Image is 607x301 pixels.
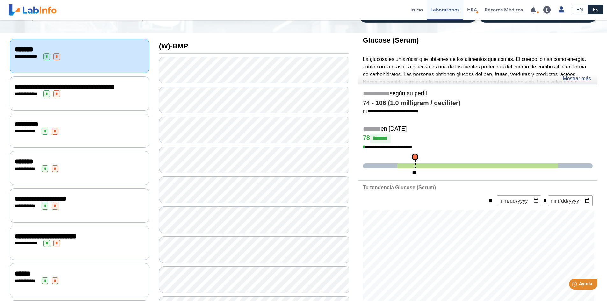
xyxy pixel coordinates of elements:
[548,195,593,206] input: mm/dd/yyyy
[497,195,541,206] input: mm/dd/yyyy
[363,90,593,97] h5: según su perfil
[363,55,593,101] p: La glucosa es un azúcar que obtienes de los alimentos que comes. El cuerpo lo usa como energía. J...
[588,5,603,14] a: ES
[572,5,588,14] a: EN
[159,42,188,50] b: (W)-BMP
[550,276,600,294] iframe: Help widget launcher
[467,6,477,13] span: HRA
[363,125,593,133] h5: en [DATE]
[363,185,436,190] b: Tu tendencia Glucose (Serum)
[563,75,591,82] a: Mostrar más
[363,134,593,143] h4: 78
[363,109,418,113] a: [1]
[363,36,419,44] b: Glucose (Serum)
[363,99,593,107] h4: 74 - 106 (1.0 milligram / deciliter)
